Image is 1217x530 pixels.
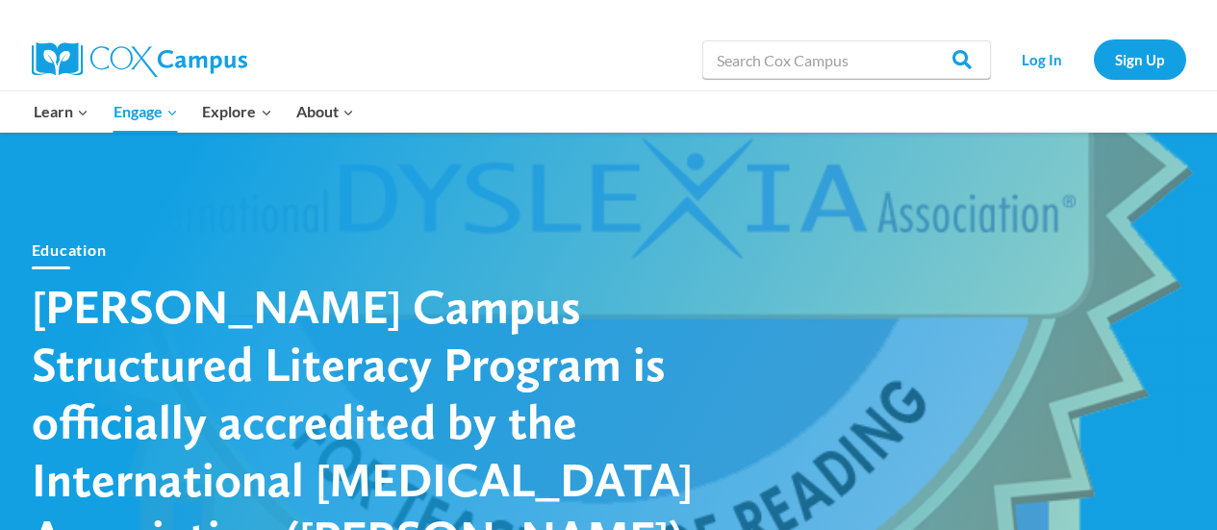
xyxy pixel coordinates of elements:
[32,42,247,77] img: Cox Campus
[22,91,367,132] nav: Primary Navigation
[1001,39,1186,79] nav: Secondary Navigation
[296,99,354,124] span: About
[34,99,89,124] span: Learn
[1001,39,1084,79] a: Log In
[114,99,178,124] span: Engage
[702,40,991,79] input: Search Cox Campus
[32,240,107,259] a: Education
[202,99,271,124] span: Explore
[1094,39,1186,79] a: Sign Up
